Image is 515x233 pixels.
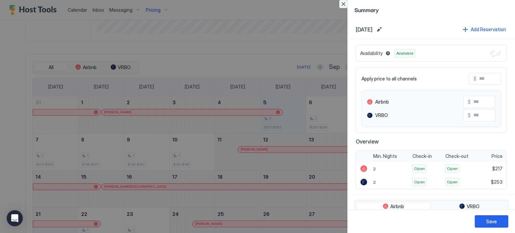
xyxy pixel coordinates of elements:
[432,202,507,211] button: VRBO
[373,153,397,159] span: Min. Nights
[7,210,23,226] div: Open Intercom Messenger
[360,50,383,56] span: Availability
[414,179,425,185] span: Open
[467,203,479,210] span: VRBO
[468,99,471,105] span: $
[462,25,507,34] button: Add Reservation
[361,76,417,82] span: Apply price to all channels
[445,153,468,159] span: Check-out
[486,218,497,225] div: Save
[396,50,413,56] span: Available
[375,99,389,105] span: Airbnb
[468,112,471,118] span: $
[492,166,503,172] span: $217
[356,138,507,145] span: Overview
[447,166,458,172] span: Open
[475,215,508,228] button: Save
[354,5,508,14] span: Summary
[373,180,376,185] span: 2
[375,25,383,34] button: Edit date range
[390,203,404,210] span: Airbnb
[375,112,388,118] span: VRBO
[384,49,392,57] button: Blocked dates override all pricing rules and remain unavailable until manually unblocked
[412,153,432,159] span: Check-in
[473,76,476,82] span: $
[354,200,508,213] div: tab-group
[356,202,431,211] button: Airbnb
[373,166,376,171] span: 2
[492,153,503,159] span: Price
[414,166,425,172] span: Open
[471,26,506,33] div: Add Reservation
[356,26,373,33] span: [DATE]
[447,179,458,185] span: Open
[491,179,503,185] span: $253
